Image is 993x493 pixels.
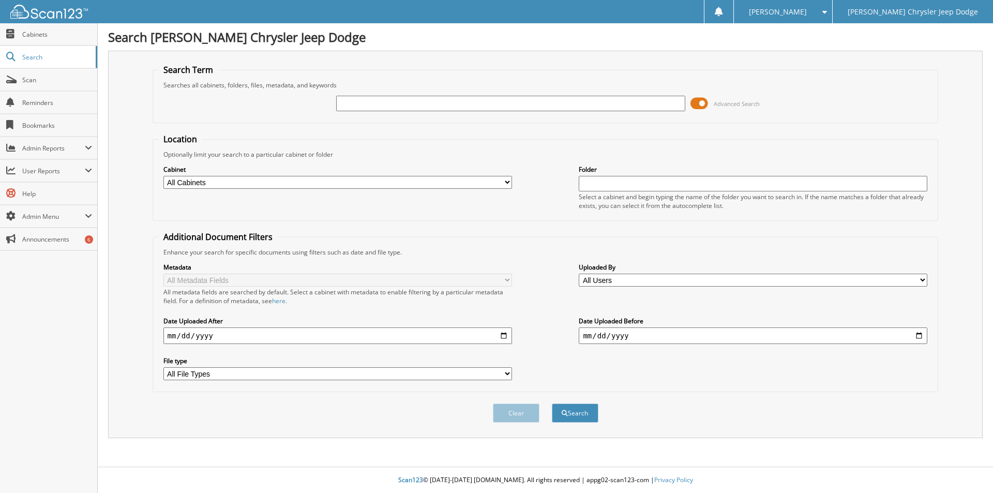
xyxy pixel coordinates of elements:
[22,212,85,221] span: Admin Menu
[22,235,92,244] span: Announcements
[98,468,993,493] div: © [DATE]-[DATE] [DOMAIN_NAME]. All rights reserved | appg02-scan123-com |
[158,150,933,159] div: Optionally limit your search to a particular cabinet or folder
[158,133,202,145] legend: Location
[493,404,539,423] button: Clear
[158,81,933,89] div: Searches all cabinets, folders, files, metadata, and keywords
[654,475,693,484] a: Privacy Policy
[714,100,760,108] span: Advanced Search
[85,235,93,244] div: 6
[272,296,285,305] a: here
[158,231,278,243] legend: Additional Document Filters
[552,404,598,423] button: Search
[398,475,423,484] span: Scan123
[163,317,512,325] label: Date Uploaded After
[22,121,92,130] span: Bookmarks
[22,167,85,175] span: User Reports
[163,288,512,305] div: All metadata fields are searched by default. Select a cabinet with metadata to enable filtering b...
[848,9,978,15] span: [PERSON_NAME] Chrysler Jeep Dodge
[163,327,512,344] input: start
[579,165,927,174] label: Folder
[22,98,92,107] span: Reminders
[163,356,512,365] label: File type
[579,263,927,272] label: Uploaded By
[10,5,88,19] img: scan123-logo-white.svg
[22,189,92,198] span: Help
[579,327,927,344] input: end
[579,192,927,210] div: Select a cabinet and begin typing the name of the folder you want to search in. If the name match...
[163,165,512,174] label: Cabinet
[749,9,807,15] span: [PERSON_NAME]
[579,317,927,325] label: Date Uploaded Before
[22,144,85,153] span: Admin Reports
[163,263,512,272] label: Metadata
[108,28,983,46] h1: Search [PERSON_NAME] Chrysler Jeep Dodge
[158,248,933,257] div: Enhance your search for specific documents using filters such as date and file type.
[22,30,92,39] span: Cabinets
[22,53,91,62] span: Search
[158,64,218,76] legend: Search Term
[22,76,92,84] span: Scan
